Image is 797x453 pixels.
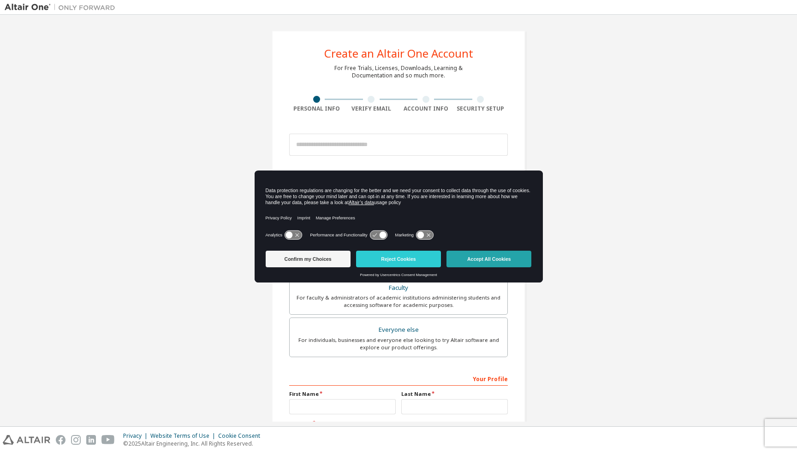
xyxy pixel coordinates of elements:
img: youtube.svg [101,435,115,445]
div: Account Info [398,105,453,112]
div: For individuals, businesses and everyone else looking to try Altair software and explore our prod... [295,336,502,351]
div: Security Setup [453,105,508,112]
div: Personal Info [289,105,344,112]
img: linkedin.svg [86,435,96,445]
label: Last Name [401,390,508,398]
div: Cookie Consent [218,432,266,440]
div: Everyone else [295,324,502,336]
label: Job Title [289,420,508,427]
div: Faculty [295,282,502,294]
label: First Name [289,390,396,398]
div: Verify Email [344,105,399,112]
div: Your Profile [289,371,508,386]
div: Website Terms of Use [150,432,218,440]
img: altair_logo.svg [3,435,50,445]
div: Account Type [289,166,508,181]
p: © 2025 Altair Engineering, Inc. All Rights Reserved. [123,440,266,447]
img: facebook.svg [56,435,65,445]
img: instagram.svg [71,435,81,445]
img: Altair One [5,3,120,12]
div: For faculty & administrators of academic institutions administering students and accessing softwa... [295,294,502,309]
div: Create an Altair One Account [324,48,473,59]
div: For Free Trials, Licenses, Downloads, Learning & Documentation and so much more. [334,65,463,79]
div: Privacy [123,432,150,440]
